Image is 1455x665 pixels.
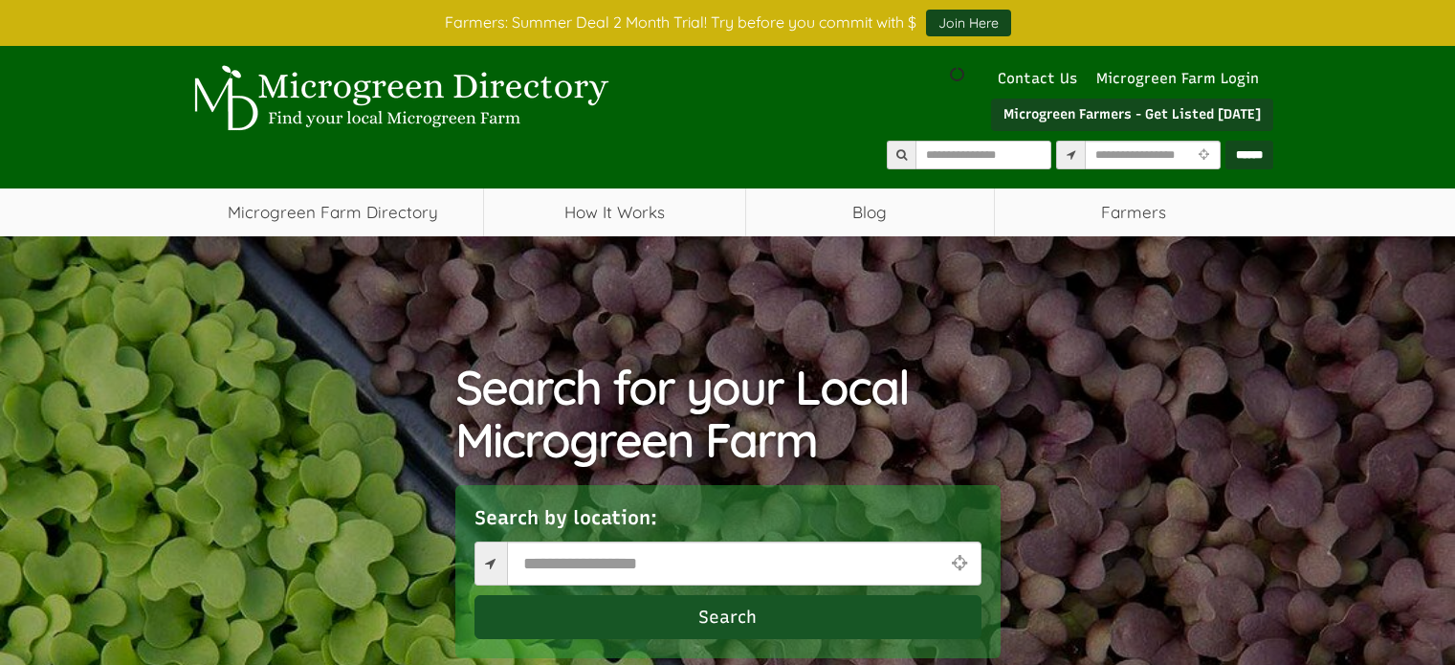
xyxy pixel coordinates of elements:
[168,10,1288,36] div: Farmers: Summer Deal 2 Month Trial! Try before you commit with $
[995,188,1273,236] span: Farmers
[746,188,994,236] a: Blog
[991,99,1273,131] a: Microgreen Farmers - Get Listed [DATE]
[1194,149,1214,162] i: Use Current Location
[474,595,981,639] button: Search
[183,65,613,132] img: Microgreen Directory
[1096,70,1268,87] a: Microgreen Farm Login
[946,554,971,572] i: Use Current Location
[474,504,657,532] label: Search by location:
[988,70,1087,87] a: Contact Us
[183,188,484,236] a: Microgreen Farm Directory
[484,188,745,236] a: How It Works
[455,361,1001,466] h1: Search for your Local Microgreen Farm
[926,10,1011,36] a: Join Here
